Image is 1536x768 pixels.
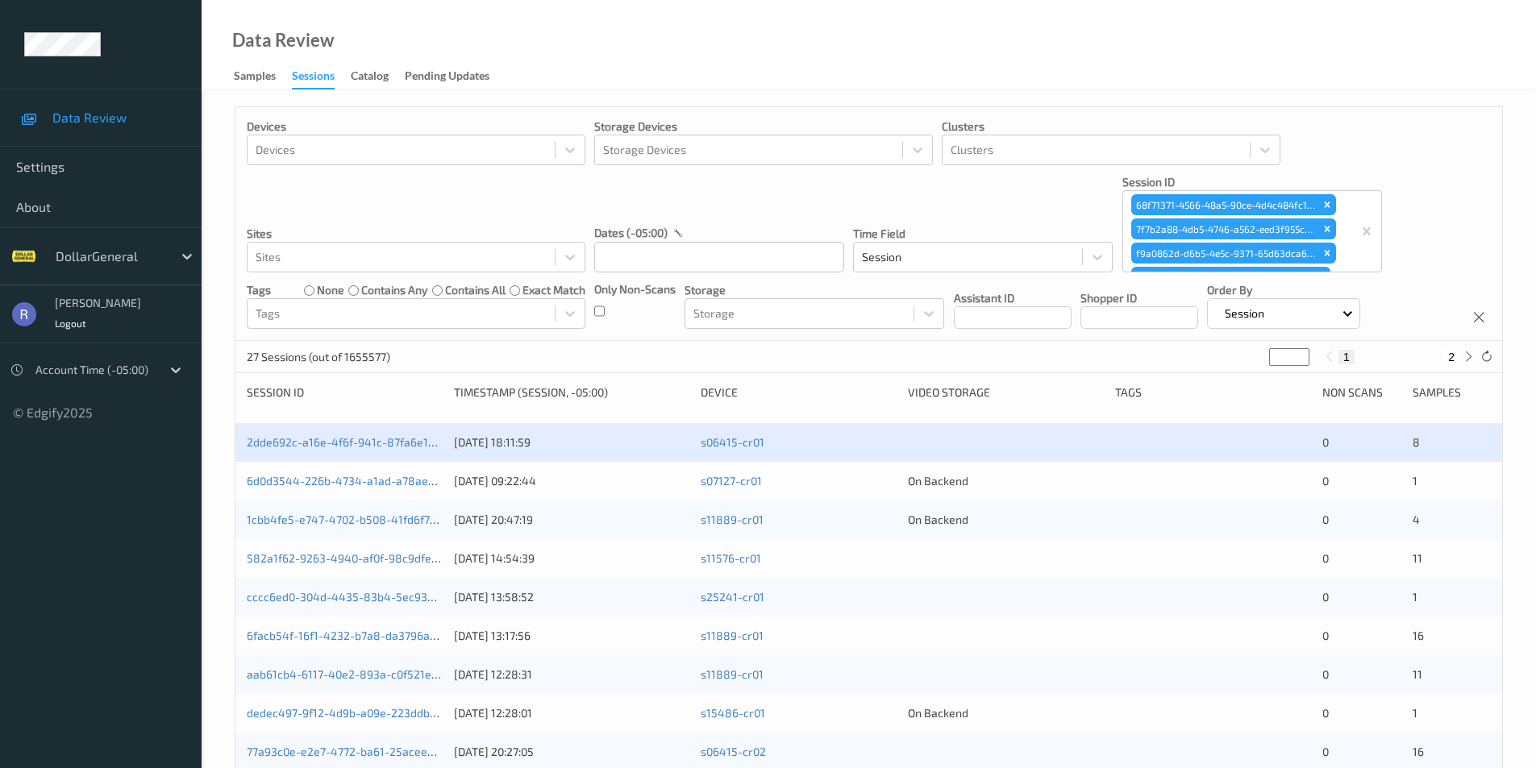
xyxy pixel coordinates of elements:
a: 2dde692c-a16e-4f6f-941c-87fa6e1d9cfd [247,435,457,449]
div: Tags [1115,384,1311,401]
div: Video Storage [908,384,1104,401]
div: Sessions [292,68,335,89]
p: Assistant ID [954,290,1072,306]
span: 16 [1413,745,1424,758]
div: [DATE] 20:27:05 [454,744,689,760]
div: [DATE] 13:17:56 [454,628,689,644]
label: contains any [361,282,427,298]
span: 0 [1322,551,1329,565]
p: Devices [247,118,585,135]
a: s11889-cr01 [701,667,764,681]
span: 1 [1413,474,1417,488]
p: Storage Devices [594,118,933,135]
div: Remove 68f71371-4566-48a5-90ce-4d4c484fc137 [1318,194,1336,215]
p: Only Non-Scans [594,281,676,297]
div: [DATE] 13:58:52 [454,589,689,605]
span: 1 [1413,706,1417,720]
p: Session [1219,305,1270,322]
span: 0 [1322,745,1329,758]
span: 0 [1322,629,1329,642]
span: 16 [1413,629,1424,642]
p: dates (-05:00) [594,225,668,241]
div: Session ID [247,384,443,401]
div: 7f7b2a88-4db5-4746-a562-eed3f955cec1 [1131,218,1318,239]
div: Device [701,384,897,401]
a: s11889-cr01 [701,629,764,642]
div: [DATE] 20:47:19 [454,512,689,528]
label: exact match [522,282,585,298]
a: 77a93c0e-e2e7-4772-ba61-25acee59b222 [247,745,466,758]
div: Pending Updates [405,68,489,88]
a: s15486-cr01 [701,706,765,720]
div: On Backend [908,473,1104,489]
a: Sessions [292,65,351,89]
p: Storage [685,282,944,298]
label: contains all [445,282,506,298]
div: fc8b1fac-c290-4ef8-b9fe-d13634f87f61 [1131,267,1313,288]
p: Clusters [942,118,1280,135]
a: 6d0d3544-226b-4734-a1ad-a78ae270b6d8 [247,474,473,488]
button: 1 [1338,350,1355,364]
a: s06415-cr02 [701,745,766,758]
a: s07127-cr01 [701,474,762,488]
a: s25241-cr01 [701,590,764,604]
span: 0 [1322,474,1329,488]
a: 1cbb4fe5-e747-4702-b508-41fd6f7231b7 [247,513,460,526]
a: Catalog [351,65,405,88]
label: none [317,282,344,298]
a: s11576-cr01 [701,551,761,565]
div: Catalog [351,68,389,88]
a: 6facb54f-16f1-4232-b7a8-da3796a1abf2 [247,629,458,642]
span: 8 [1413,435,1420,449]
p: Tags [247,282,271,298]
span: 4 [1413,513,1420,526]
a: dedec497-9f12-4d9b-a09e-223ddb672108 [247,706,467,720]
a: Pending Updates [405,65,506,88]
span: 11 [1413,551,1422,565]
div: Samples [234,68,276,88]
span: 0 [1322,435,1329,449]
a: s06415-cr01 [701,435,764,449]
p: Shopper ID [1080,290,1198,306]
p: Session ID [1122,174,1382,190]
div: On Backend [908,705,1104,721]
a: cccc6ed0-304d-4435-83b4-5ec93648eacb [247,590,473,604]
div: [DATE] 12:28:01 [454,705,689,721]
span: 0 [1322,667,1329,681]
span: 11 [1413,667,1422,681]
div: Remove fc8b1fac-c290-4ef8-b9fe-d13634f87f61 [1313,267,1330,288]
div: On Backend [908,512,1104,528]
div: Samples [1413,384,1491,401]
span: 1 [1413,590,1417,604]
div: Timestamp (Session, -05:00) [454,384,689,401]
div: Remove f9a0862d-d6b5-4e5c-9371-65d63dca6aba [1318,243,1336,264]
span: 0 [1322,590,1329,604]
button: 2 [1443,350,1459,364]
div: Remove 7f7b2a88-4db5-4746-a562-eed3f955cec1 [1318,218,1336,239]
p: Order By [1207,282,1361,298]
div: f9a0862d-d6b5-4e5c-9371-65d63dca6aba [1131,243,1318,264]
a: s11889-cr01 [701,513,764,526]
p: Time Field [853,226,1113,242]
div: [DATE] 09:22:44 [454,473,689,489]
span: 0 [1322,706,1329,720]
div: Non Scans [1322,384,1401,401]
div: [DATE] 18:11:59 [454,434,689,450]
a: aab61cb4-6117-40e2-893a-c0f521e2444b [247,667,466,681]
div: [DATE] 14:54:39 [454,550,689,567]
p: Sites [247,226,585,242]
div: [DATE] 12:28:31 [454,666,689,683]
div: 68f71371-4566-48a5-90ce-4d4c484fc137 [1131,194,1318,215]
p: 27 Sessions (out of 1655577) [247,349,390,365]
a: Samples [234,65,292,88]
a: 582a1f62-9263-4940-af0f-98c9dfe65443 [247,551,465,565]
span: 0 [1322,513,1329,526]
div: Data Review [232,32,334,48]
